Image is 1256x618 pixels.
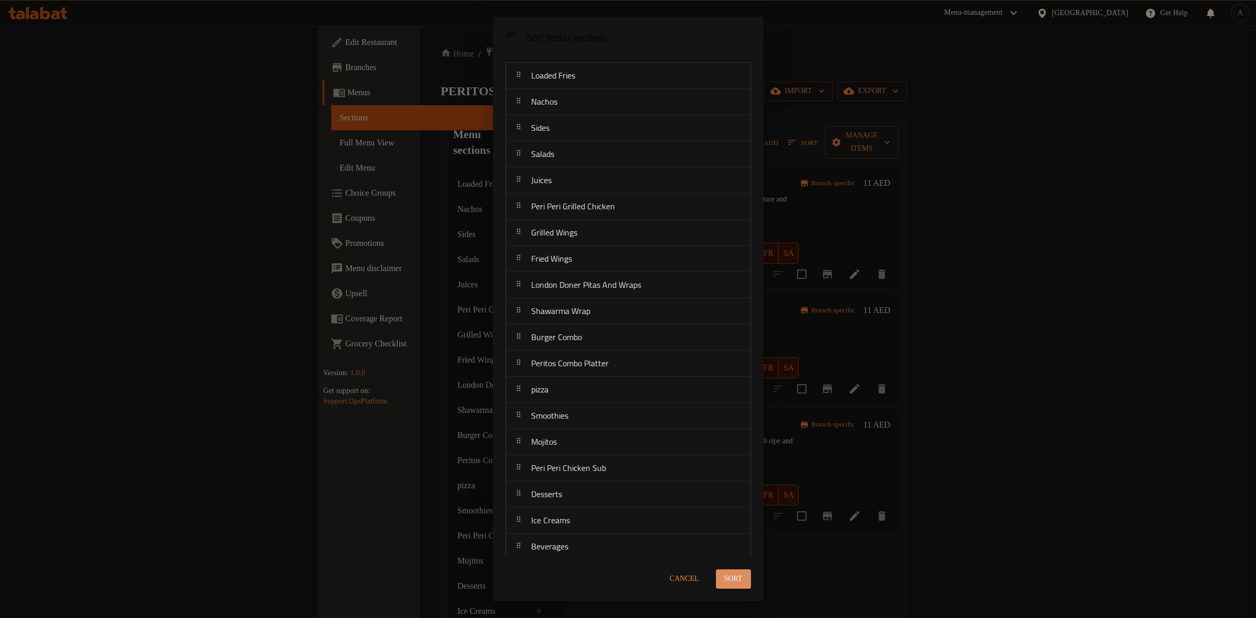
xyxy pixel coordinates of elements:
[531,355,609,371] span: Peritos Combo Platter
[506,429,750,455] div: Mojitos
[724,572,743,586] span: Sort
[531,303,590,319] span: Shawarma Wrap
[506,167,750,194] div: Juices
[531,146,554,162] span: Salads
[506,377,750,403] div: pizza
[531,224,577,240] span: Grilled Wings
[506,481,750,508] div: Desserts
[531,198,615,214] span: Peri Peri Grilled Chicken
[531,94,557,109] span: Nachos
[531,460,606,476] span: Peri Peri Chicken Sub
[506,220,750,246] div: Grilled Wings
[506,298,750,324] div: Shawarma Wrap
[531,381,548,397] span: pizza
[506,246,750,272] div: Fried Wings
[506,351,750,377] div: Peritos Combo Platter
[506,89,750,115] div: Nachos
[506,324,750,351] div: Burger Combo
[522,26,755,50] div: Sort menu sections
[531,329,582,345] span: Burger Combo
[531,486,562,502] span: Desserts
[531,512,570,528] span: Ice Creams
[506,508,750,534] div: Ice Creams
[531,434,557,450] span: Mojitos
[531,120,549,136] span: Sides
[531,277,641,293] span: London Doner Pitas And Wraps
[531,251,572,266] span: Fried Wings
[506,403,750,429] div: Smoothies
[506,455,750,481] div: Peri Peri Chicken Sub
[506,63,750,89] div: Loaded Fries
[506,194,750,220] div: Peri Peri Grilled Chicken
[531,68,575,83] span: Loaded Fries
[506,534,750,560] div: Beverages
[506,272,750,298] div: London Doner Pitas And Wraps
[506,115,750,141] div: Sides
[531,538,568,554] span: Beverages
[531,172,552,188] span: Juices
[670,572,699,586] span: Cancel
[531,408,568,423] span: Smoothies
[506,141,750,167] div: Salads
[716,569,751,589] button: Sort
[666,569,703,589] button: Cancel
